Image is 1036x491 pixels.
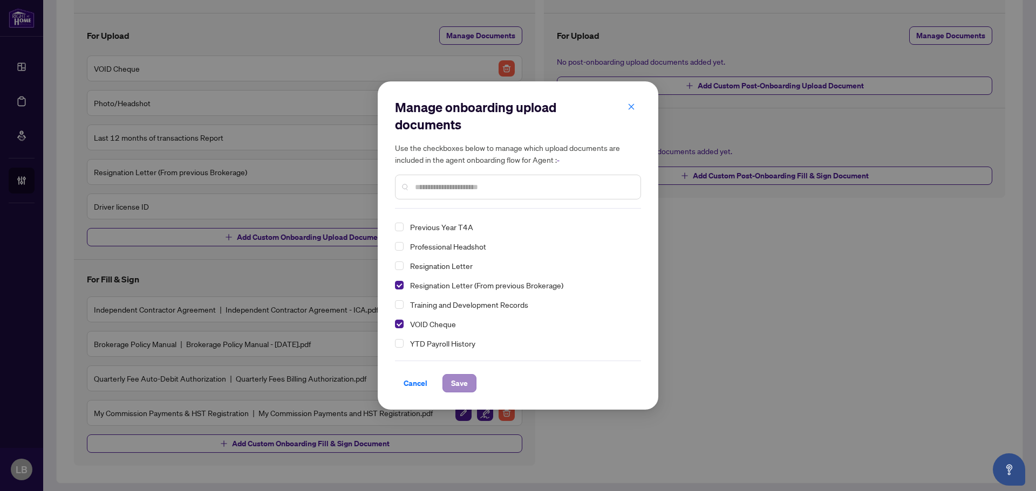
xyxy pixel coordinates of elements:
span: Select Training and Development Records [395,300,404,309]
span: Training and Development Records [410,300,528,309]
span: - [557,155,560,165]
button: Open asap [993,453,1025,486]
h2: Manage onboarding upload documents [395,99,641,133]
span: Cancel [404,375,427,392]
h5: Use the checkboxes below to manage which upload documents are included in the agent onboarding fl... [395,142,641,166]
button: Cancel [395,374,436,392]
span: VOID Cheque [410,319,456,329]
span: Resignation Letter (From previous Brokerage) [410,280,563,290]
span: Training and Development Records [406,298,635,311]
span: VOID Cheque [406,317,635,330]
span: Save [451,375,468,392]
span: Professional Headshot [410,241,486,251]
span: Resignation Letter [406,259,635,272]
span: close [628,103,635,110]
span: Previous Year T4A [406,220,635,233]
span: Select Resignation Letter (From previous Brokerage) [395,281,404,289]
span: Resignation Letter [410,261,473,271]
span: YTD Payroll History [406,337,635,350]
span: Previous Year T4A [410,222,473,232]
span: Select Previous Year T4A [395,223,404,231]
span: Professional Headshot [406,240,635,253]
span: Resignation Letter (From previous Brokerage) [406,279,635,292]
span: Select Resignation Letter [395,261,404,270]
span: Select Professional Headshot [395,242,404,251]
span: YTD Payroll History [410,338,475,348]
button: Save [442,374,476,392]
span: Select VOID Cheque [395,320,404,328]
span: Select YTD Payroll History [395,339,404,348]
